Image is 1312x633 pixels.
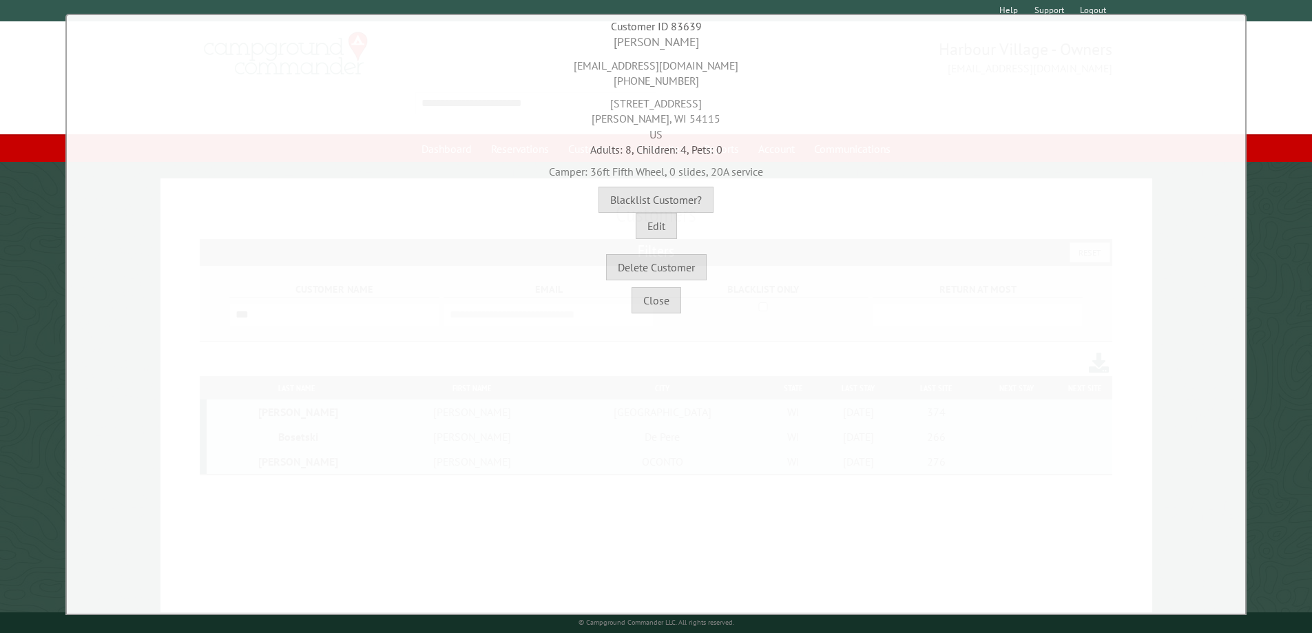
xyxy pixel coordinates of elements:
div: Customer ID 83639 [70,19,1242,34]
small: © Campground Commander LLC. All rights reserved. [579,618,734,627]
div: [STREET_ADDRESS] [PERSON_NAME], WI 54115 US [70,89,1242,142]
button: Close [632,287,681,313]
button: Blacklist Customer? [598,187,714,213]
div: Adults: 8, Children: 4, Pets: 0 [70,142,1242,157]
button: Delete Customer [606,254,707,280]
div: [EMAIL_ADDRESS][DOMAIN_NAME] [PHONE_NUMBER] [70,51,1242,89]
div: Camper: 36ft Fifth Wheel, 0 slides, 20A service [70,157,1242,179]
button: Edit [636,213,677,239]
div: [PERSON_NAME] [70,34,1242,51]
